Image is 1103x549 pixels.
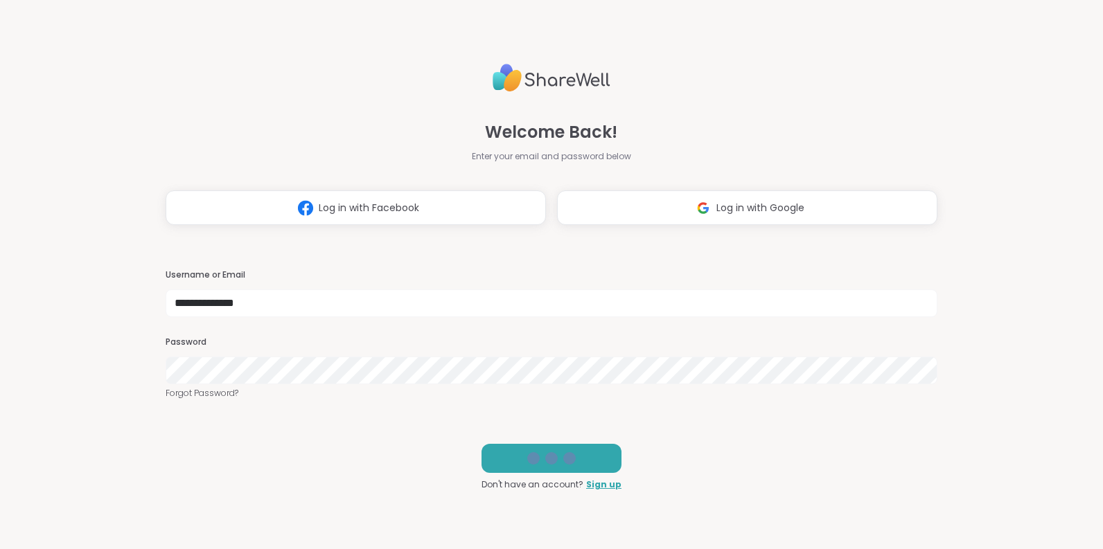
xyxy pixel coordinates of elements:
[586,478,621,491] a: Sign up
[485,120,617,145] span: Welcome Back!
[493,58,610,98] img: ShareWell Logo
[166,336,937,348] h3: Password
[166,269,937,281] h3: Username or Email
[166,387,937,399] a: Forgot Password?
[482,478,583,491] span: Don't have an account?
[472,150,631,163] span: Enter your email and password below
